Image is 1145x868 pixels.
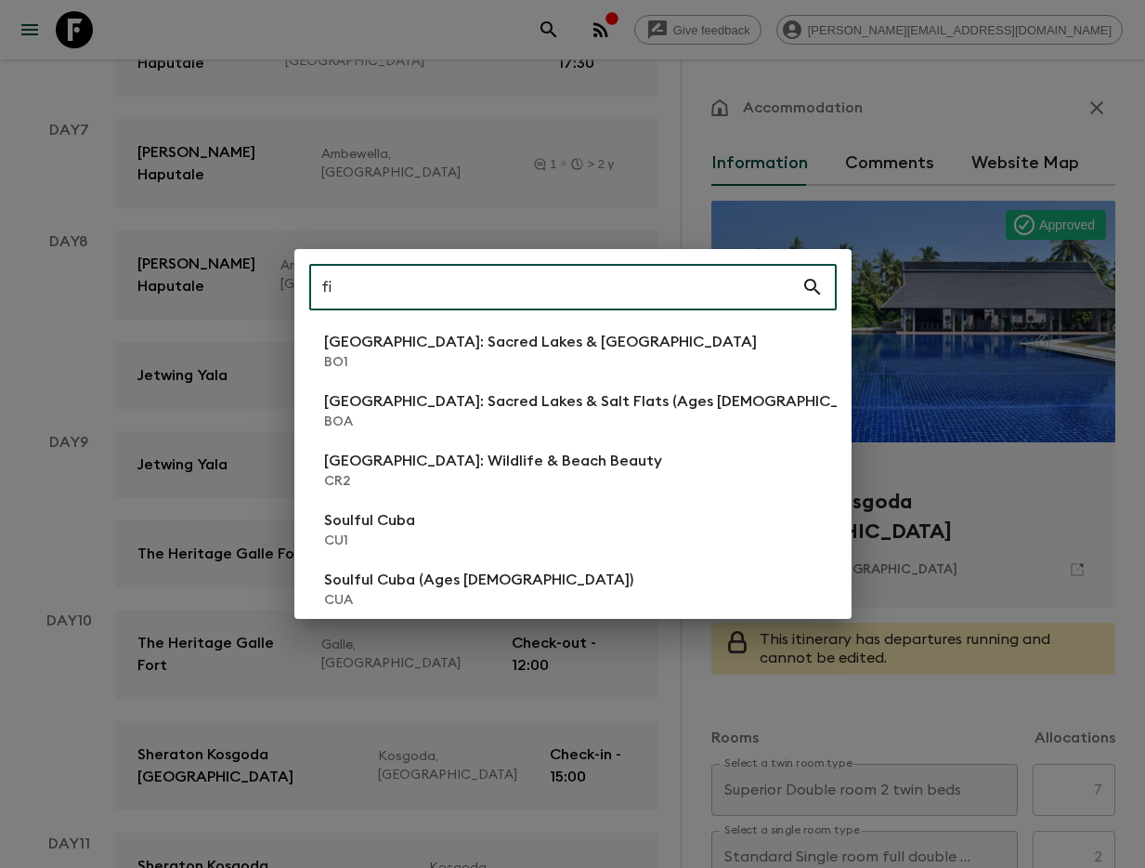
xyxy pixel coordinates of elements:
[324,413,887,431] p: BOA
[324,450,662,472] p: [GEOGRAPHIC_DATA]: Wildlife & Beach Beauty
[324,390,887,413] p: [GEOGRAPHIC_DATA]: Sacred Lakes & Salt Flats (Ages [DEMOGRAPHIC_DATA])
[324,569,633,591] p: Soulful Cuba (Ages [DEMOGRAPHIC_DATA])
[324,591,633,610] p: CUA
[309,261,801,313] input: Search adventures...
[324,472,662,491] p: CR2
[324,532,415,550] p: CU1
[324,509,415,532] p: Soulful Cuba
[324,353,757,372] p: BO1
[324,331,757,353] p: [GEOGRAPHIC_DATA]: Sacred Lakes & [GEOGRAPHIC_DATA]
